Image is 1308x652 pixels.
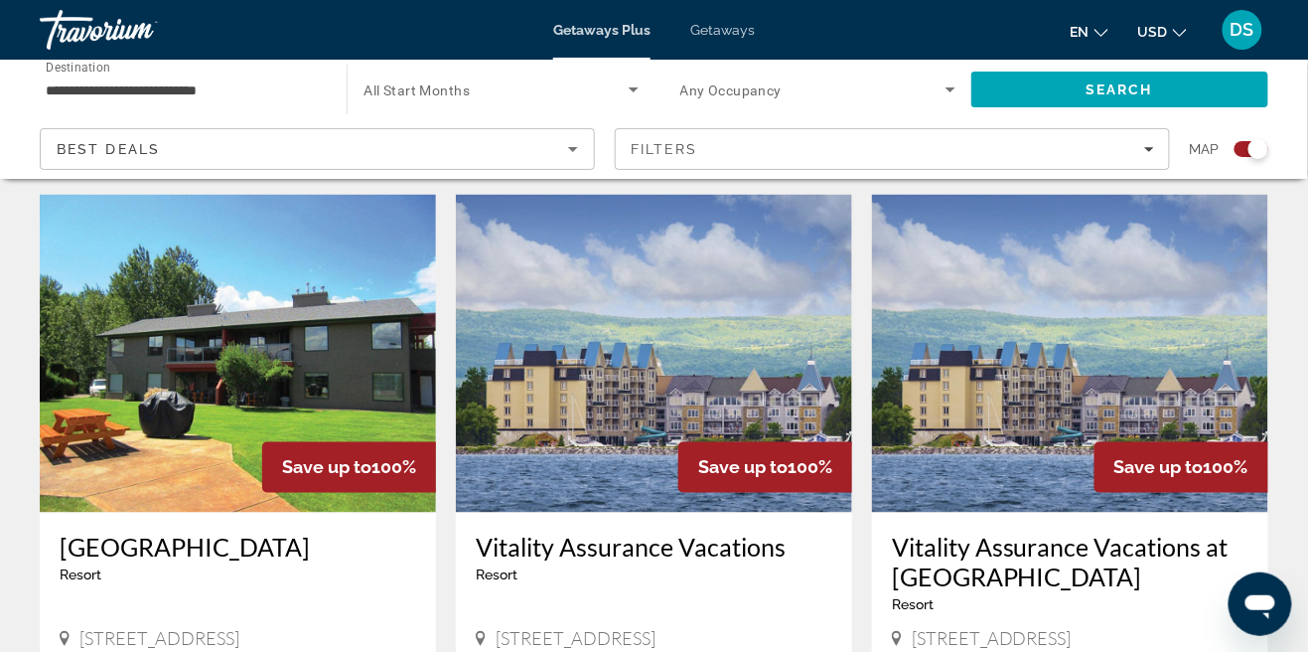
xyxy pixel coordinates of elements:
[892,597,934,613] span: Resort
[40,195,436,513] img: Holiday Park Resort
[57,141,160,157] span: Best Deals
[1087,81,1154,97] span: Search
[262,442,436,493] div: 100%
[46,61,110,75] span: Destination
[1138,17,1187,46] button: Change currency
[1229,572,1292,636] iframe: Кнопка для запуску вікна повідомлень
[1190,135,1220,163] span: Map
[1071,24,1090,40] span: en
[971,72,1268,107] button: Search
[1231,20,1254,40] span: DS
[615,128,1170,170] button: Filters
[363,82,470,98] span: All Start Months
[553,22,651,38] a: Getaways Plus
[60,568,101,583] span: Resort
[476,568,517,583] span: Resort
[1217,9,1268,51] button: User Menu
[40,4,238,56] a: Travorium
[1071,17,1108,46] button: Change language
[892,533,1248,592] a: Vitality Assurance Vacations at [GEOGRAPHIC_DATA]
[456,195,852,513] img: Vitality Assurance Vacations
[1138,24,1168,40] span: USD
[57,137,578,161] mat-select: Sort by
[1094,442,1268,493] div: 100%
[680,82,783,98] span: Any Occupancy
[60,533,416,563] a: [GEOGRAPHIC_DATA]
[698,457,788,478] span: Save up to
[1114,457,1204,478] span: Save up to
[690,22,755,38] a: Getaways
[496,628,655,650] span: [STREET_ADDRESS]
[476,533,832,563] a: Vitality Assurance Vacations
[631,141,698,157] span: Filters
[872,195,1268,513] img: Vitality Assurance Vacations at Collingwood
[46,79,321,102] input: Select destination
[282,457,371,478] span: Save up to
[912,628,1072,650] span: [STREET_ADDRESS]
[678,442,852,493] div: 100%
[79,628,239,650] span: [STREET_ADDRESS]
